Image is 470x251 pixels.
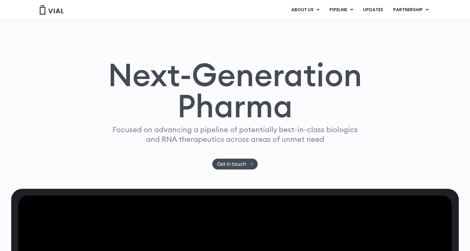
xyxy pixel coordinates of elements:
[100,59,370,122] h1: Next-Generation Pharma
[325,5,358,15] a: PIPELINEMenu Toggle
[358,5,388,15] a: UPDATES
[388,5,434,15] a: PARTNERSHIPMenu Toggle
[110,125,360,144] p: Focused on advancing a pipeline of potentially best-in-class biologics and RNA therapeutics acros...
[217,162,246,166] span: Get in touch
[286,5,324,15] a: ABOUT USMenu Toggle
[212,159,258,170] a: Get in touch
[39,5,64,15] img: Vial Logo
